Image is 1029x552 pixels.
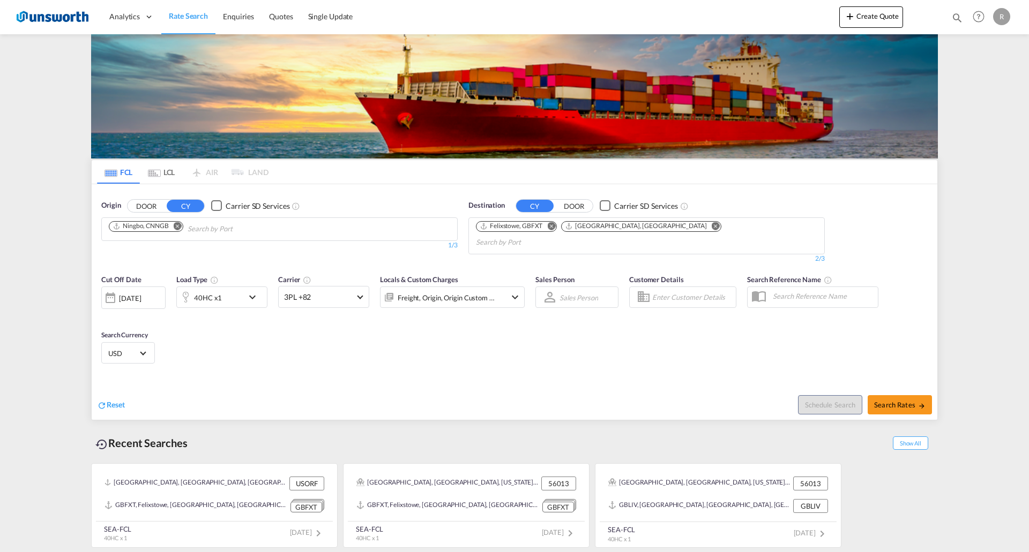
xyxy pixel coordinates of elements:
span: [DATE] [290,528,325,536]
md-pagination-wrapper: Use the left and right arrow keys to navigate between tabs [97,160,269,184]
md-checkbox: Checkbox No Ink [211,200,289,211]
span: [DATE] [542,528,577,536]
md-select: Select Currency: $ USDUnited States Dollar [107,345,149,361]
md-icon: icon-chevron-right [312,527,325,540]
md-chips-wrap: Chips container. Use arrow keys to select chips. [474,218,819,251]
span: Single Update [308,12,353,21]
input: Enter Customer Details [652,289,733,305]
md-icon: Unchecked: Search for CY (Container Yard) services for all selected carriers.Checked : Search for... [680,202,689,210]
span: Quotes [269,12,293,21]
span: Customer Details [629,275,683,284]
button: Remove [540,222,556,232]
md-icon: icon-chevron-right [564,527,577,540]
md-select: Sales Person [558,290,599,305]
div: 56013 [541,477,576,490]
div: 56013 [793,477,828,490]
md-icon: icon-information-outline [210,276,219,284]
span: Help [970,7,988,26]
div: [DATE] [101,286,166,309]
md-checkbox: Checkbox No Ink [600,200,678,211]
md-datepicker: Select [101,308,109,322]
md-icon: icon-chevron-down [246,291,264,304]
div: icon-refreshReset [97,399,125,411]
span: Reset [107,400,125,409]
button: Search Ratesicon-arrow-right [868,395,932,414]
div: USORF [289,477,324,490]
md-icon: icon-backup-restore [95,438,108,451]
img: 3748d800213711f08852f18dcb6d8936.jpg [16,5,88,29]
md-icon: Unchecked: Search for CY (Container Yard) services for all selected carriers.Checked : Search for... [292,202,300,210]
div: GBLIV [793,499,828,513]
md-icon: icon-arrow-right [918,402,926,410]
md-chips-wrap: Chips container. Use arrow keys to select chips. [107,218,294,238]
div: Ningbo, CNNGB [113,222,169,231]
div: 40HC x1 [194,290,222,305]
span: USD [108,349,138,358]
span: [DATE] [794,528,829,537]
div: 1/3 [101,241,458,250]
span: Destination [468,200,505,211]
md-tab-item: LCL [140,160,183,184]
md-tab-item: FCL [97,160,140,184]
div: Press delete to remove this chip. [113,222,171,231]
md-icon: icon-refresh [97,400,107,410]
div: icon-magnify [951,12,963,28]
span: Show All [893,436,928,450]
span: 40HC x 1 [104,534,127,541]
button: Note: By default Schedule search will only considerorigin ports, destination ports and cut off da... [798,395,862,414]
button: DOOR [555,200,593,212]
div: [DATE] [119,293,141,303]
md-icon: icon-chevron-right [816,527,829,540]
span: Load Type [176,275,219,284]
span: Origin [101,200,121,211]
div: Press delete to remove this chip. [480,222,545,231]
span: Carrier [278,275,311,284]
div: Blue Earth, MN, Minnesota, 56013, United States, North America, Americas [356,477,539,490]
input: Search Reference Name [767,288,878,304]
div: Freight Origin Origin Custom Destination Factory Stuffingicon-chevron-down [380,286,525,308]
input: Chips input. [476,234,578,251]
recent-search-card: [GEOGRAPHIC_DATA], [GEOGRAPHIC_DATA], [US_STATE], 56013, [GEOGRAPHIC_DATA], [GEOGRAPHIC_DATA], [G... [343,463,590,548]
button: CY [516,200,554,212]
md-icon: Your search will be saved by the below given name [824,276,832,284]
span: Search Currency [101,331,148,339]
div: GBFXT [542,502,574,513]
span: 40HC x 1 [608,535,631,542]
button: icon-plus 400-fgCreate Quote [839,6,903,28]
div: 2/3 [468,254,825,263]
div: GBFXT, Felixstowe, United Kingdom, GB & Ireland, Europe [105,499,288,512]
div: R [993,8,1010,25]
div: Felixstowe, GBFXT [480,222,542,231]
md-icon: The selected Trucker/Carrierwill be displayed in the rate results If the rates are from another f... [303,276,311,284]
button: Remove [167,222,183,232]
input: Chips input. [188,221,289,238]
div: Freight Origin Origin Custom Destination Factory Stuffing [398,290,495,305]
span: Enquiries [223,12,254,21]
span: Cut Off Date [101,275,141,284]
recent-search-card: [GEOGRAPHIC_DATA], [GEOGRAPHIC_DATA], [US_STATE], 56013, [GEOGRAPHIC_DATA], [GEOGRAPHIC_DATA], [G... [595,463,841,548]
button: Remove [705,222,721,232]
span: Sales Person [535,275,575,284]
img: LCL+%26+FCL+BACKGROUND.png [91,34,938,158]
div: SEA-FCL [104,524,131,534]
div: Recent Searches [91,431,192,455]
button: CY [167,200,204,212]
div: 40HC x1icon-chevron-down [176,286,267,308]
div: SEA-FCL [608,525,635,534]
div: GBFXT [290,502,322,513]
div: GBFXT, Felixstowe, United Kingdom, GB & Ireland, Europe [356,499,540,512]
span: Locals & Custom Charges [380,275,458,284]
span: Search Rates [874,400,926,409]
span: Search Reference Name [747,275,832,284]
div: GBLIV, Liverpool, United Kingdom, GB & Ireland, Europe [608,499,791,513]
div: USORF, Norfolk, VA, United States, North America, Americas [105,477,287,490]
span: Analytics [109,11,140,22]
div: Press delete to remove this chip. [565,222,709,231]
button: DOOR [128,200,165,212]
md-icon: icon-plus 400-fg [844,10,856,22]
div: SEA-FCL [356,524,383,534]
span: 3PL +82 [284,292,354,303]
div: London Gateway Port, GBLGP [565,222,706,231]
span: 40HC x 1 [356,534,379,541]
